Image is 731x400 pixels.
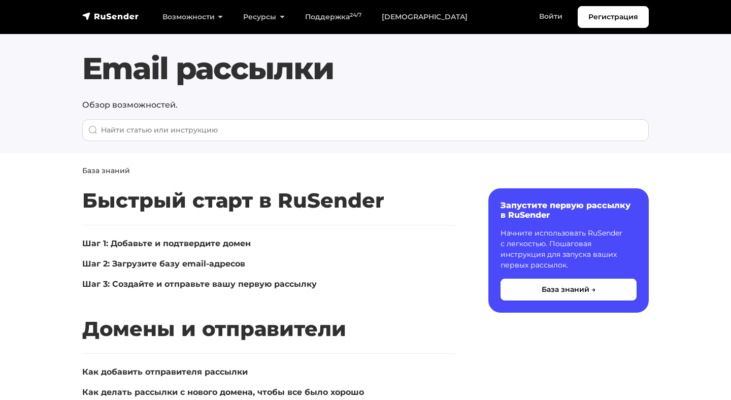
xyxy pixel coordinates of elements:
a: Запустите первую рассылку в RuSender Начните использовать RuSender с легкостью. Пошаговая инструк... [488,188,649,313]
a: Регистрация [578,6,649,28]
sup: 24/7 [350,12,361,18]
a: Ресурсы [233,7,294,27]
a: Как делать рассылки с нового домена, чтобы все было хорошо [82,387,364,397]
a: Как добавить отправителя рассылки [82,367,248,377]
a: Шаг 1: Добавьте и подтвердите домен [82,239,251,248]
span: Домены и отправители [82,316,346,341]
p: Начните использовать RuSender с легкостью. Пошаговая инструкция для запуска ваших первых рассылок. [501,228,637,271]
a: Шаг 2: Загрузите базу email-адресов [82,259,245,269]
a: Поддержка24/7 [295,7,372,27]
h6: Запустите первую рассылку в RuSender [501,201,637,220]
nav: breadcrumb [76,165,655,176]
img: Поиск [88,125,97,135]
span: Быстрый старт в RuSender [82,188,384,213]
a: Возможности [152,7,233,27]
img: RuSender [82,11,139,21]
p: Обзор возможностей. [82,99,649,111]
a: [DEMOGRAPHIC_DATA] [372,7,478,27]
button: База знаний → [501,279,637,301]
input: When autocomplete results are available use up and down arrows to review and enter to go to the d... [82,119,649,141]
a: База знаний [82,166,130,175]
h1: Email рассылки [82,50,649,87]
a: Шаг 3: Создайте и отправьте вашу первую рассылку [82,279,317,289]
a: Войти [529,6,573,27]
